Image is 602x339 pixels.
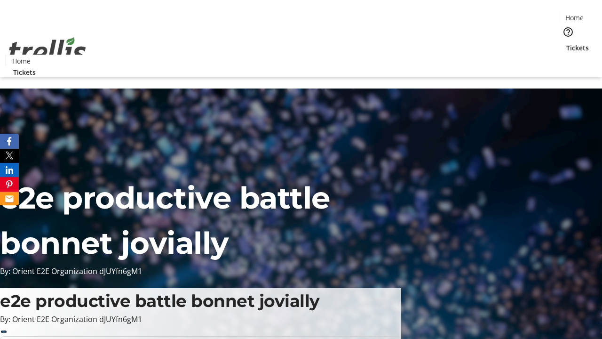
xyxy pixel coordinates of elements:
button: Help [559,23,578,41]
img: Orient E2E Organization dJUYfn6gM1's Logo [6,27,89,74]
a: Home [6,56,36,66]
span: Home [12,56,31,66]
button: Cart [559,53,578,72]
a: Tickets [559,43,596,53]
a: Tickets [6,67,43,77]
span: Tickets [566,43,589,53]
span: Home [565,13,584,23]
span: Tickets [13,67,36,77]
a: Home [559,13,589,23]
